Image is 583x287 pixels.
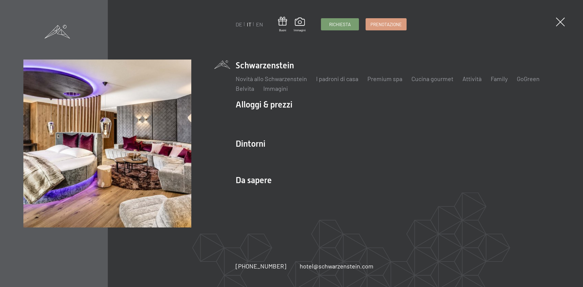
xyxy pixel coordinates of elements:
a: hotel@schwarzenstein.com [300,262,373,270]
a: I padroni di casa [316,75,358,82]
a: GoGreen [517,75,540,82]
span: Buoni [278,28,287,32]
a: Buoni [278,17,287,32]
a: Premium spa [367,75,402,82]
a: Immagini [263,85,288,92]
a: Richiesta [321,19,359,30]
a: Belvita [236,85,254,92]
a: Immagini [294,18,306,32]
span: Richiesta [329,21,351,28]
span: Immagini [294,28,306,32]
a: IT [247,21,251,28]
a: Attività [462,75,482,82]
a: [PHONE_NUMBER] [236,262,286,270]
span: Prenotazione [370,21,402,28]
a: Novità allo Schwarzenstein [236,75,307,82]
a: Cucina gourmet [411,75,453,82]
a: Prenotazione [366,19,406,30]
a: DE [236,21,242,28]
a: Family [491,75,508,82]
a: EN [256,21,263,28]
